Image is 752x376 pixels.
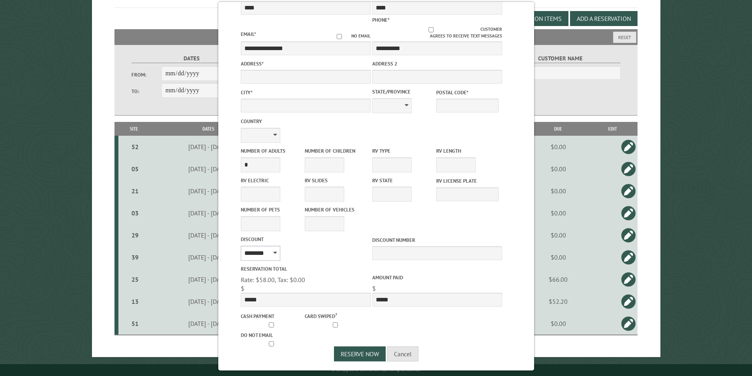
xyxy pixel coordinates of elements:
[305,177,367,184] label: RV Slides
[241,60,371,67] label: Address
[372,274,502,281] label: Amount paid
[372,60,502,67] label: Address 2
[151,209,266,217] div: [DATE] - [DATE]
[241,265,371,273] label: Reservation Total
[241,312,303,320] label: Cash payment
[122,165,149,173] div: 05
[122,209,149,217] div: 03
[334,346,386,361] button: Reserve Now
[241,236,371,243] label: Discount
[151,297,266,305] div: [DATE] - [DATE]
[529,224,588,246] td: $0.00
[387,346,418,361] button: Cancel
[151,275,266,283] div: [DATE] - [DATE]
[114,29,638,44] h2: Filters
[436,89,499,96] label: Postal Code
[332,367,421,372] small: © Campground Commander LLC. All rights reserved.
[122,275,149,283] div: 25
[122,253,149,261] div: 39
[122,187,149,195] div: 21
[436,147,499,155] label: RV Length
[122,231,149,239] div: 29
[501,11,568,26] button: Edit Add-on Items
[150,122,266,136] th: Dates
[151,253,266,261] div: [DATE] - [DATE]
[241,206,303,213] label: Number of Pets
[327,33,371,39] label: No email
[241,284,244,292] span: $
[588,122,638,136] th: Edit
[122,143,149,151] div: 52
[122,297,149,305] div: 13
[305,147,367,155] label: Number of Children
[372,177,435,184] label: RV State
[529,290,588,312] td: $52.20
[372,88,435,95] label: State/Province
[151,165,266,173] div: [DATE] - [DATE]
[613,32,636,43] button: Reset
[335,312,337,317] a: ?
[529,158,588,180] td: $0.00
[529,136,588,158] td: $0.00
[529,202,588,224] td: $0.00
[131,54,252,63] label: Dates
[151,187,266,195] div: [DATE] - [DATE]
[372,147,435,155] label: RV Type
[241,331,303,339] label: Do not email
[118,122,150,136] th: Site
[131,71,161,79] label: From:
[151,320,266,327] div: [DATE] - [DATE]
[327,34,351,39] input: No email
[241,276,305,284] span: Rate: $58.00, Tax: $0.00
[241,147,303,155] label: Number of Adults
[241,177,303,184] label: RV Electric
[131,88,161,95] label: To:
[529,268,588,290] td: $66.00
[241,118,371,125] label: Country
[529,180,588,202] td: $0.00
[305,206,367,213] label: Number of Vehicles
[570,11,638,26] button: Add a Reservation
[151,143,266,151] div: [DATE] - [DATE]
[381,27,480,32] input: Customer agrees to receive text messages
[122,320,149,327] div: 51
[529,246,588,268] td: $0.00
[372,26,502,39] label: Customer agrees to receive text messages
[241,89,371,96] label: City
[529,122,588,136] th: Due
[372,236,502,244] label: Discount Number
[372,284,376,292] span: $
[529,312,588,335] td: $0.00
[500,54,621,63] label: Customer Name
[151,231,266,239] div: [DATE] - [DATE]
[241,31,256,37] label: Email
[436,177,499,185] label: RV License Plate
[372,17,390,23] label: Phone
[305,311,367,320] label: Card swiped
